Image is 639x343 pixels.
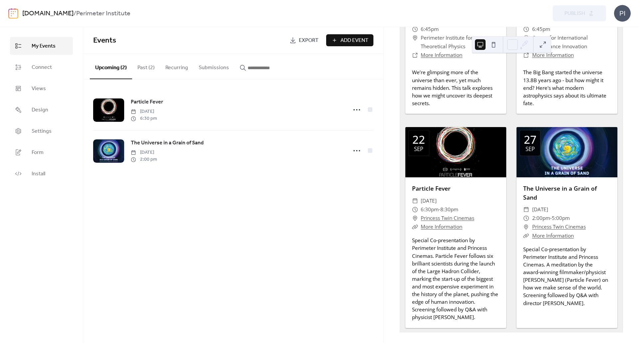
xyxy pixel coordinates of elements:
a: Particle Fever [131,98,163,106]
span: [DATE] [421,197,437,205]
div: ​ [523,232,529,240]
div: PI [614,5,631,22]
a: The Universe in a Grain of Sand [131,139,204,147]
span: [DATE] [532,205,548,214]
a: Design [10,101,73,119]
b: Perimeter Institute [76,7,130,20]
div: 27 [524,134,536,145]
span: Settings [32,127,52,135]
a: Princess Twin Cinemas [532,223,586,231]
div: ​ [523,51,529,60]
div: ​ [412,214,418,223]
b: / [74,7,76,20]
a: More Information [532,52,574,59]
div: Sep [526,146,535,152]
span: Export [299,37,319,45]
div: 22 [412,134,425,145]
a: More Information [421,52,462,59]
a: [DOMAIN_NAME] [22,7,74,20]
span: Connect [32,64,52,72]
a: Form [10,143,73,161]
div: ​ [523,205,529,214]
span: Form [32,149,44,157]
span: Perimeter Institute for Theoretical Physics [421,34,499,51]
a: Install [10,165,73,183]
a: The Universe in a Grain of Sand [523,184,597,201]
div: We’re glimpsing more of the universe than ever, yet much remains hidden. This talk explores how w... [405,69,506,107]
div: Special Co-presentation by Perimeter Institute and Princess Cinemas. Particle Fever follows six b... [405,237,506,321]
button: Submissions [193,54,234,79]
div: ​ [412,34,418,42]
span: Centre for International Governance Innovation [532,34,611,51]
span: [DATE] [131,108,157,115]
span: 6:30pm [421,205,439,214]
span: Add Event [340,37,368,45]
span: Design [32,106,48,114]
div: ​ [412,223,418,231]
div: ​ [412,51,418,60]
div: ​ [523,25,529,34]
button: Recurring [160,54,193,79]
div: Special Co-presentation by Perimeter Institute and Princess Cinemas. A meditation by the award-wi... [517,246,617,307]
button: Past (2) [132,54,160,79]
span: [DATE] [131,149,157,156]
a: More Information [421,223,462,230]
span: 2:00 pm [131,156,157,163]
span: 2:00pm [532,214,550,223]
span: Events [93,33,116,48]
button: Add Event [326,34,373,46]
div: ​ [412,205,418,214]
span: Views [32,85,46,93]
a: Export [285,34,323,46]
span: My Events [32,42,56,50]
span: 6:45pm [421,25,439,34]
a: Princess Twin Cinemas [421,214,474,223]
div: ​ [523,214,529,223]
a: Views [10,80,73,97]
span: 6:45pm [532,25,550,34]
div: ​ [412,25,418,34]
span: 8:30pm [440,205,458,214]
a: My Events [10,37,73,55]
div: ​ [523,34,529,42]
a: Settings [10,122,73,140]
span: 5:00pm [552,214,570,223]
div: The Big Bang started the universe 13.8B years ago - but how might it end? Here's what modern astr... [517,69,617,107]
a: Particle Fever [412,184,451,192]
span: - [439,205,440,214]
div: ​ [523,223,529,231]
a: Connect [10,58,73,76]
div: ​ [412,197,418,205]
button: Upcoming (2) [90,54,132,79]
a: More Information [532,232,574,239]
img: logo [8,8,18,19]
div: Sep [414,146,423,152]
span: Install [32,170,45,178]
span: - [550,214,552,223]
span: 6:30 pm [131,115,157,122]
